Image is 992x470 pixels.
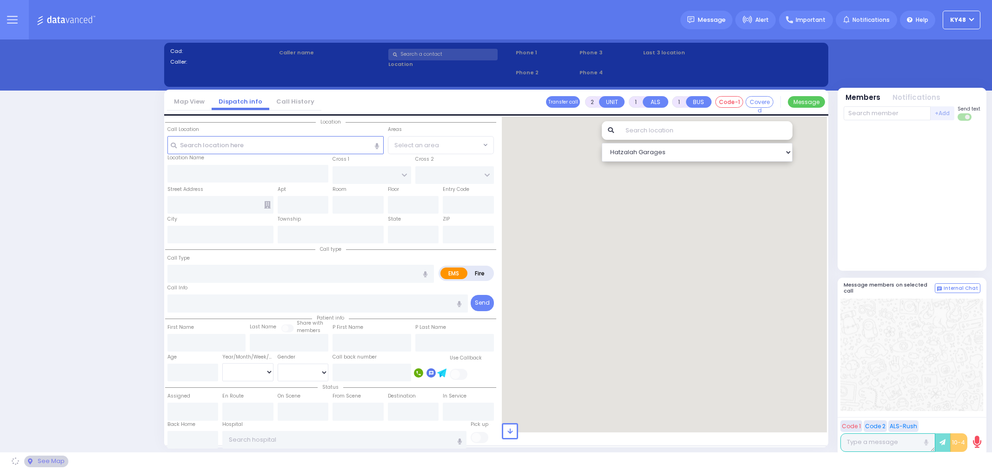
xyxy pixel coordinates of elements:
[935,283,980,294] button: Internal Chat
[167,324,194,331] label: First Name
[278,186,286,193] label: Apt
[222,431,466,449] input: Search hospital
[167,136,384,154] input: Search location here
[916,16,928,24] span: Help
[864,420,887,432] button: Code 2
[579,69,640,77] span: Phone 4
[278,215,301,223] label: Township
[687,16,694,23] img: message.svg
[888,420,919,432] button: ALS-Rush
[516,49,576,57] span: Phone 1
[167,97,212,106] a: Map View
[264,201,271,209] span: Other building occupants
[388,126,402,133] label: Areas
[333,186,346,193] label: Room
[222,353,273,361] div: Year/Month/Week/Day
[388,49,498,60] input: Search a contact
[167,126,199,133] label: Call Location
[415,156,434,163] label: Cross 2
[315,246,346,253] span: Call type
[755,16,769,24] span: Alert
[892,92,940,103] button: Notifications
[167,353,177,361] label: Age
[471,295,494,311] button: Send
[950,16,966,24] span: KY48
[394,141,439,150] span: Select an area
[297,320,323,326] small: Share with
[840,420,862,432] button: Code 1
[944,285,978,292] span: Internal Chat
[167,284,187,292] label: Call Info
[37,14,99,26] img: Logo
[643,96,668,108] button: ALS
[788,96,825,108] button: Message
[222,392,244,400] label: En Route
[167,186,203,193] label: Street Address
[388,186,399,193] label: Floor
[333,324,363,331] label: P First Name
[269,97,321,106] a: Call History
[278,353,295,361] label: Gender
[250,323,276,331] label: Last Name
[943,11,980,29] button: KY48
[599,96,625,108] button: UNIT
[318,384,343,391] span: Status
[297,327,320,334] span: members
[333,353,377,361] label: Call back number
[796,16,826,24] span: Important
[443,215,450,223] label: ZIP
[844,106,931,120] input: Search member
[333,156,349,163] label: Cross 1
[167,154,204,162] label: Location Name
[958,112,972,122] label: Turn off text
[388,215,401,223] label: State
[844,282,935,294] h5: Message members on selected call
[958,105,980,112] span: Send text
[170,58,276,66] label: Caller:
[715,96,743,108] button: Code-1
[316,118,346,125] span: Location
[450,354,482,362] label: Use Callback
[937,287,942,291] img: comment-alt.png
[643,49,732,57] label: Last 3 location
[698,15,726,25] span: Message
[167,215,177,223] label: City
[167,255,190,262] label: Call Type
[467,268,493,279] label: Fire
[278,392,300,400] label: On Scene
[846,92,880,103] button: Members
[279,49,385,57] label: Caller name
[24,456,68,467] div: See map
[686,96,712,108] button: BUS
[471,421,488,428] label: Pick up
[852,16,890,24] span: Notifications
[443,392,466,400] label: In Service
[167,392,190,400] label: Assigned
[312,314,349,321] span: Patient info
[746,96,773,108] button: Covered
[388,392,416,400] label: Destination
[167,421,195,428] label: Back Home
[333,392,361,400] label: From Scene
[516,69,576,77] span: Phone 2
[222,421,243,428] label: Hospital
[579,49,640,57] span: Phone 3
[443,186,469,193] label: Entry Code
[546,96,580,108] button: Transfer call
[440,268,467,279] label: EMS
[619,121,792,140] input: Search location
[415,324,446,331] label: P Last Name
[388,60,513,68] label: Location
[212,97,269,106] a: Dispatch info
[170,47,276,55] label: Cad:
